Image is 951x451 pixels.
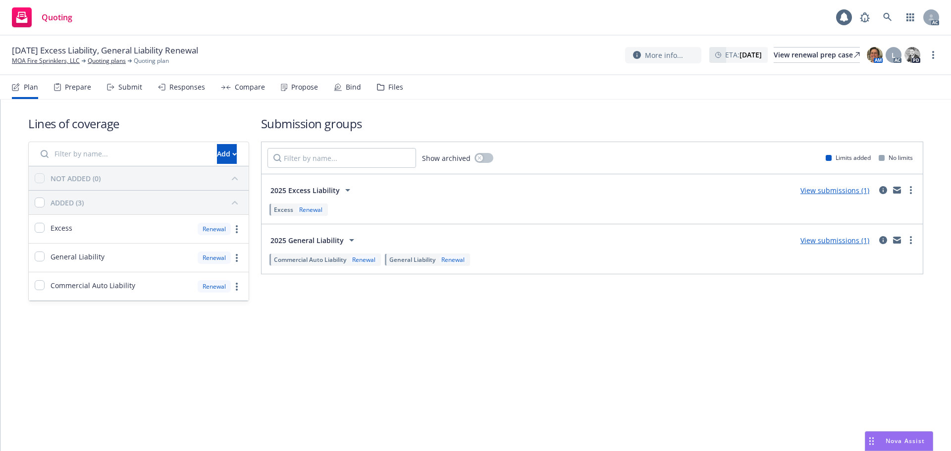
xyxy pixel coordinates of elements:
[422,153,471,163] span: Show archived
[51,223,72,233] span: Excess
[28,115,249,132] h1: Lines of coverage
[274,255,346,264] span: Commercial Auto Liability
[51,173,101,184] div: NOT ADDED (0)
[879,153,913,162] div: No limits
[867,47,883,63] img: photo
[267,230,361,250] button: 2025 General Liability
[12,56,80,65] a: MOA Fire Sprinklers, LLC
[261,115,923,132] h1: Submission groups
[118,83,142,91] div: Submit
[267,180,357,200] button: 2025 Excess Liability
[891,184,903,196] a: mail
[198,280,231,293] div: Renewal
[51,251,105,262] span: General Liability
[267,148,416,168] input: Filter by name...
[51,170,243,186] button: NOT ADDED (0)
[231,252,243,264] a: more
[346,83,361,91] div: Bind
[198,251,231,264] div: Renewal
[274,205,293,214] span: Excess
[231,223,243,235] a: more
[24,83,38,91] div: Plan
[134,56,169,65] span: Quoting plan
[905,184,917,196] a: more
[51,195,243,210] button: ADDED (3)
[235,83,265,91] div: Compare
[800,186,869,195] a: View submissions (1)
[198,223,231,235] div: Renewal
[725,50,762,60] span: ETA :
[865,432,878,451] div: Drag to move
[389,255,435,264] span: General Liability
[878,7,898,27] a: Search
[905,234,917,246] a: more
[826,153,871,162] div: Limits added
[270,185,340,196] span: 2025 Excess Liability
[740,50,762,59] strong: [DATE]
[877,234,889,246] a: circleInformation
[51,280,135,291] span: Commercial Auto Liability
[927,49,939,61] a: more
[297,205,324,214] div: Renewal
[270,235,344,246] span: 2025 General Liability
[774,48,860,62] div: View renewal prep case
[42,13,72,21] span: Quoting
[291,83,318,91] div: Propose
[891,234,903,246] a: mail
[8,3,76,31] a: Quoting
[855,7,875,27] a: Report a Bug
[439,255,467,264] div: Renewal
[900,7,920,27] a: Switch app
[904,47,920,63] img: photo
[88,56,126,65] a: Quoting plans
[625,47,701,63] button: More info...
[865,431,933,451] button: Nova Assist
[51,198,84,208] div: ADDED (3)
[877,184,889,196] a: circleInformation
[886,437,925,445] span: Nova Assist
[217,145,237,163] div: Add
[388,83,403,91] div: Files
[800,236,869,245] a: View submissions (1)
[12,45,198,56] span: [DATE] Excess Liability, General Liability Renewal
[231,281,243,293] a: more
[65,83,91,91] div: Prepare
[774,47,860,63] a: View renewal prep case
[892,50,896,60] span: L
[645,50,683,60] span: More info...
[217,144,237,164] button: Add
[35,144,211,164] input: Filter by name...
[169,83,205,91] div: Responses
[350,255,377,264] div: Renewal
